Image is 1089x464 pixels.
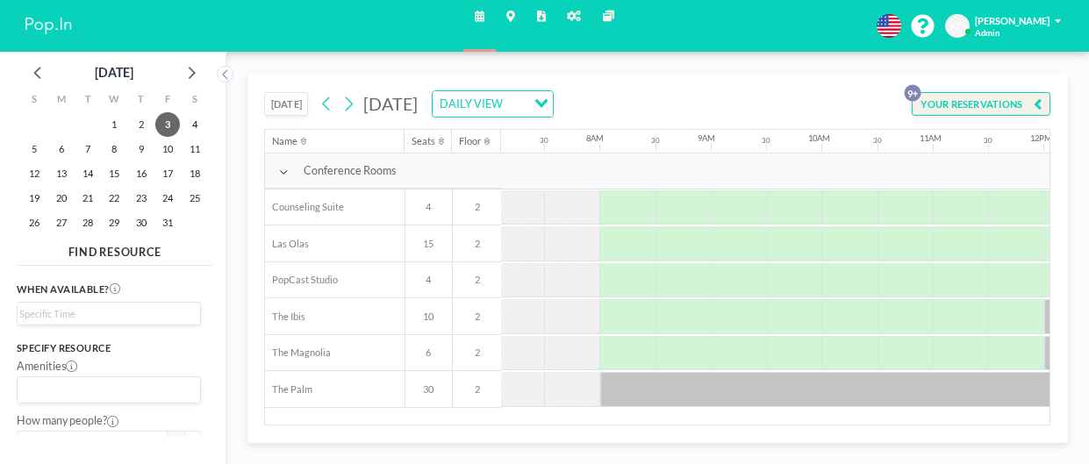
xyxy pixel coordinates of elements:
[155,186,180,211] span: Friday, October 24, 2025
[183,112,207,137] span: Saturday, October 4, 2025
[265,238,309,250] span: Las Olas
[95,61,133,85] div: [DATE]
[405,346,452,359] span: 6
[129,211,154,235] span: Thursday, October 30, 2025
[18,303,200,325] div: Search for option
[49,137,74,161] span: Monday, October 6, 2025
[47,89,74,112] div: M
[651,137,660,146] div: 30
[507,95,524,113] input: Search for option
[101,89,127,112] div: W
[873,137,882,146] div: 30
[75,137,100,161] span: Tuesday, October 7, 2025
[128,89,154,112] div: T
[129,161,154,186] span: Thursday, October 16, 2025
[102,211,126,235] span: Wednesday, October 29, 2025
[102,112,126,137] span: Wednesday, October 1, 2025
[433,91,552,117] div: Search for option
[129,186,154,211] span: Thursday, October 23, 2025
[453,274,501,286] span: 2
[17,239,212,259] h4: FIND RESOURCE
[75,161,100,186] span: Tuesday, October 14, 2025
[975,15,1050,26] span: [PERSON_NAME]
[975,28,999,39] span: Admin
[984,137,992,146] div: 30
[698,133,715,144] div: 9AM
[75,89,101,112] div: T
[22,12,75,40] img: organization-logo
[49,211,74,235] span: Monday, October 27, 2025
[182,89,208,112] div: S
[405,311,452,323] span: 10
[459,135,481,147] div: Floor
[17,360,77,374] label: Amenities
[155,137,180,161] span: Friday, October 10, 2025
[586,133,604,144] div: 8AM
[49,186,74,211] span: Monday, October 20, 2025
[18,377,200,403] div: Search for option
[905,84,921,101] p: 9+
[183,186,207,211] span: Saturday, October 25, 2025
[265,201,344,213] span: Counseling Suite
[184,431,201,454] button: +
[453,238,501,250] span: 2
[183,137,207,161] span: Saturday, October 11, 2025
[19,306,190,321] input: Search for option
[265,311,305,323] span: The Ibis
[183,161,207,186] span: Saturday, October 18, 2025
[264,92,308,117] button: [DATE]
[19,381,190,399] input: Search for option
[1030,133,1052,144] div: 12PM
[540,137,548,146] div: 30
[453,383,501,396] span: 2
[49,161,74,186] span: Monday, October 13, 2025
[272,135,297,147] div: Name
[155,211,180,235] span: Friday, October 31, 2025
[129,112,154,137] span: Thursday, October 2, 2025
[920,133,942,144] div: 11AM
[21,89,47,112] div: S
[912,92,1050,117] button: YOUR RESERVATIONS9+
[405,274,452,286] span: 4
[22,211,47,235] span: Sunday, October 26, 2025
[102,137,126,161] span: Wednesday, October 8, 2025
[265,274,338,286] span: PopCast Studio
[155,112,180,137] span: Friday, October 3, 2025
[808,133,830,144] div: 10AM
[22,186,47,211] span: Sunday, October 19, 2025
[304,164,396,178] span: Conference Rooms
[168,431,184,454] button: -
[405,238,452,250] span: 15
[154,89,181,112] div: F
[405,201,452,213] span: 4
[75,186,100,211] span: Tuesday, October 21, 2025
[453,201,501,213] span: 2
[265,383,312,396] span: The Palm
[17,342,201,354] h3: Specify resource
[363,93,418,114] span: [DATE]
[949,20,964,32] span: KO
[155,161,180,186] span: Friday, October 17, 2025
[436,95,505,113] span: DAILY VIEW
[17,414,118,428] label: How many people?
[22,137,47,161] span: Sunday, October 5, 2025
[265,346,331,359] span: The Magnolia
[405,383,452,396] span: 30
[412,135,435,147] div: Seats
[453,346,501,359] span: 2
[102,186,126,211] span: Wednesday, October 22, 2025
[129,137,154,161] span: Thursday, October 9, 2025
[75,211,100,235] span: Tuesday, October 28, 2025
[102,161,126,186] span: Wednesday, October 15, 2025
[762,137,770,146] div: 30
[22,161,47,186] span: Sunday, October 12, 2025
[453,311,501,323] span: 2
